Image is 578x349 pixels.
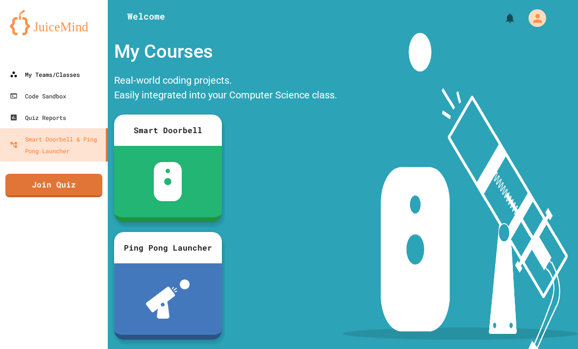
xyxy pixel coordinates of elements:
[518,7,549,29] div: My Account
[10,69,80,80] div: My Teams/Classes
[114,232,222,263] div: Ping Pong Launcher
[5,174,102,197] a: Join Quiz
[10,112,66,123] div: Quiz Reports
[114,115,222,146] div: Smart Doorbell
[10,10,98,35] img: logo-orange.svg
[146,279,190,319] img: ppl-with-ball.png
[154,162,182,201] img: sdb-white.svg
[109,33,342,70] div: My Courses
[486,10,518,26] div: My Notifications
[10,133,102,157] div: Smart Doorbell & Ping Pong Launcher
[109,70,342,107] div: Real-world coding projects. Easily integrated into your Computer Science class.
[10,90,66,102] div: Code Sandbox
